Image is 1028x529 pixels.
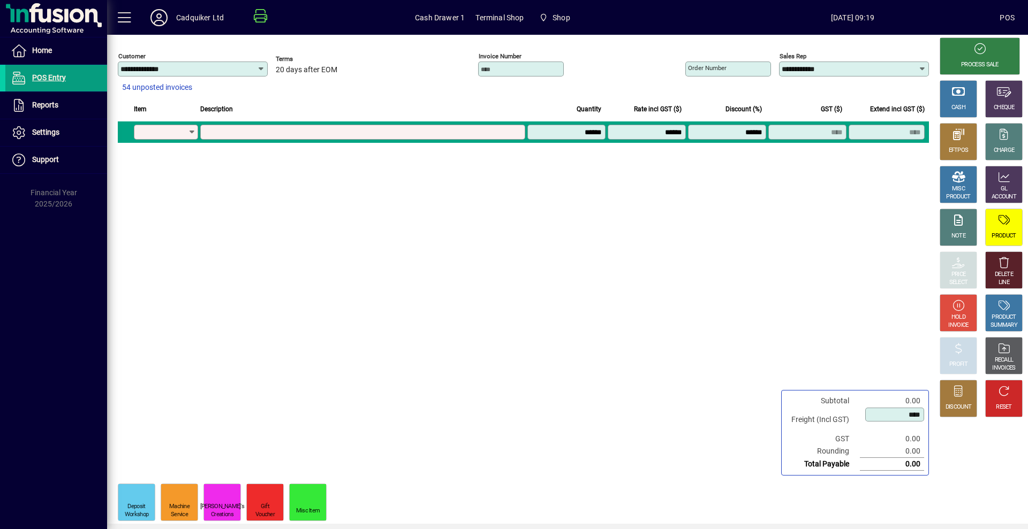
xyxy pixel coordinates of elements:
div: SUMMARY [991,321,1017,329]
mat-label: Customer [118,52,146,60]
div: RECALL [995,356,1014,364]
div: Machine [169,503,190,511]
td: Total Payable [786,458,860,471]
td: Freight (Incl GST) [786,407,860,433]
div: Service [171,511,188,519]
div: SELECT [949,279,968,287]
span: Description [200,103,233,115]
div: MISC [952,185,965,193]
div: HOLD [951,313,965,321]
td: 0.00 [860,445,924,458]
div: Gift [261,503,269,511]
div: [PERSON_NAME]'s [200,503,245,511]
div: GL [1001,185,1008,193]
td: 0.00 [860,395,924,407]
td: 0.00 [860,458,924,471]
td: Rounding [786,445,860,458]
span: Cash Drawer 1 [415,9,465,26]
div: ACCOUNT [992,193,1016,201]
a: Support [5,147,107,173]
div: PRODUCT [992,232,1016,240]
span: Settings [32,128,59,136]
td: Subtotal [786,395,860,407]
div: INVOICES [992,364,1015,372]
div: NOTE [951,232,965,240]
mat-label: Sales rep [780,52,806,60]
span: GST ($) [821,103,842,115]
div: PROCESS SALE [961,61,999,69]
div: INVOICE [948,321,968,329]
td: 0.00 [860,433,924,445]
div: DISCOUNT [946,403,971,411]
div: POS [1000,9,1015,26]
div: Workshop [125,511,148,519]
span: Quantity [577,103,601,115]
div: PROFIT [949,361,967,369]
span: Terminal Shop [475,9,524,26]
span: Shop [535,8,575,27]
div: Deposit [127,503,145,511]
span: Item [134,103,147,115]
div: RESET [996,403,1012,411]
div: Misc Item [296,507,320,515]
div: DELETE [995,271,1013,279]
a: Reports [5,92,107,119]
button: 54 unposted invoices [118,78,196,97]
span: Extend incl GST ($) [870,103,925,115]
div: EFTPOS [949,147,969,155]
mat-label: Order number [688,64,727,72]
div: PRODUCT [946,193,970,201]
span: Support [32,155,59,164]
div: CHEQUE [994,104,1014,112]
span: Reports [32,101,58,109]
span: POS Entry [32,73,66,82]
div: Creations [211,511,233,519]
span: Discount (%) [725,103,762,115]
div: Voucher [255,511,275,519]
span: Terms [276,56,340,63]
div: CASH [951,104,965,112]
span: 54 unposted invoices [122,82,192,93]
span: 20 days after EOM [276,66,337,74]
a: Settings [5,119,107,146]
div: PRICE [951,271,966,279]
td: GST [786,433,860,445]
button: Profile [142,8,176,27]
span: Rate incl GST ($) [634,103,682,115]
span: [DATE] 09:19 [705,9,1000,26]
span: Shop [553,9,570,26]
span: Home [32,46,52,55]
div: PRODUCT [992,313,1016,321]
div: LINE [999,279,1009,287]
mat-label: Invoice number [479,52,521,60]
a: Home [5,37,107,64]
div: Cadquiker Ltd [176,9,224,26]
div: CHARGE [994,147,1015,155]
